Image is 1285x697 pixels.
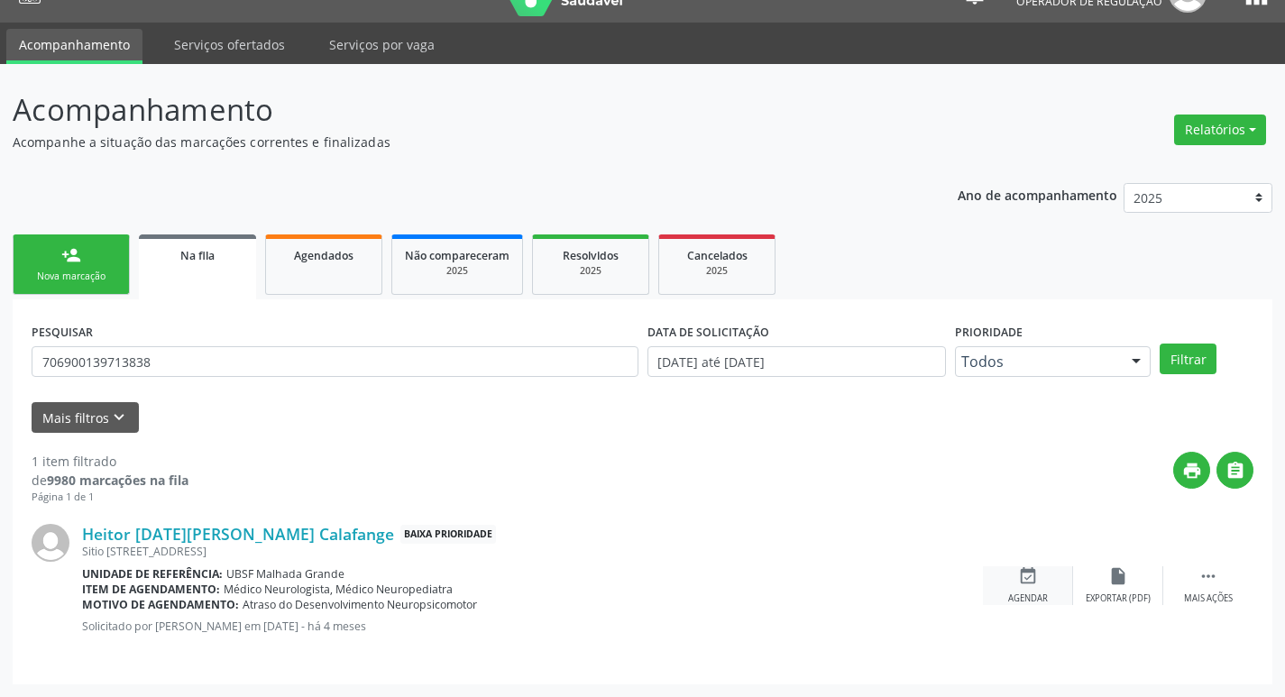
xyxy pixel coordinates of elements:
div: person_add [61,245,81,265]
a: Serviços ofertados [161,29,298,60]
div: Página 1 de 1 [32,490,188,505]
span: Agendados [294,248,353,263]
div: 2025 [672,264,762,278]
p: Solicitado por [PERSON_NAME] em [DATE] - há 4 meses [82,619,983,634]
span: UBSF Malhada Grande [226,566,344,582]
span: Baixa Prioridade [400,525,496,544]
div: Agendar [1008,592,1048,605]
a: Serviços por vaga [317,29,447,60]
i: insert_drive_file [1108,566,1128,586]
label: Prioridade [955,318,1023,346]
a: Acompanhamento [6,29,142,64]
label: PESQUISAR [32,318,93,346]
span: Atraso do Desenvolvimento Neuropsicomotor [243,597,477,612]
b: Motivo de agendamento: [82,597,239,612]
input: Nome, CNS [32,346,638,377]
i:  [1198,566,1218,586]
span: Não compareceram [405,248,509,263]
label: DATA DE SOLICITAÇÃO [647,318,769,346]
div: de [32,471,188,490]
span: Médico Neurologista, Médico Neuropediatra [224,582,453,597]
i:  [1225,461,1245,481]
a: Heitor [DATE][PERSON_NAME] Calafange [82,524,394,544]
button: print [1173,452,1210,489]
i: event_available [1018,566,1038,586]
div: 2025 [546,264,636,278]
div: 1 item filtrado [32,452,188,471]
div: Exportar (PDF) [1086,592,1151,605]
img: img [32,524,69,562]
span: Resolvidos [563,248,619,263]
i: keyboard_arrow_down [109,408,129,427]
button:  [1216,452,1253,489]
div: Nova marcação [26,270,116,283]
span: Cancelados [687,248,748,263]
div: Mais ações [1184,592,1233,605]
i: print [1182,461,1202,481]
p: Ano de acompanhamento [958,183,1117,206]
button: Mais filtroskeyboard_arrow_down [32,402,139,434]
button: Filtrar [1160,344,1216,374]
p: Acompanhamento [13,87,895,133]
div: Sitio [STREET_ADDRESS] [82,544,983,559]
strong: 9980 marcações na fila [47,472,188,489]
span: Todos [961,353,1115,371]
input: Selecione um intervalo [647,346,946,377]
p: Acompanhe a situação das marcações correntes e finalizadas [13,133,895,151]
span: Na fila [180,248,215,263]
div: 2025 [405,264,509,278]
b: Item de agendamento: [82,582,220,597]
button: Relatórios [1174,115,1266,145]
b: Unidade de referência: [82,566,223,582]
